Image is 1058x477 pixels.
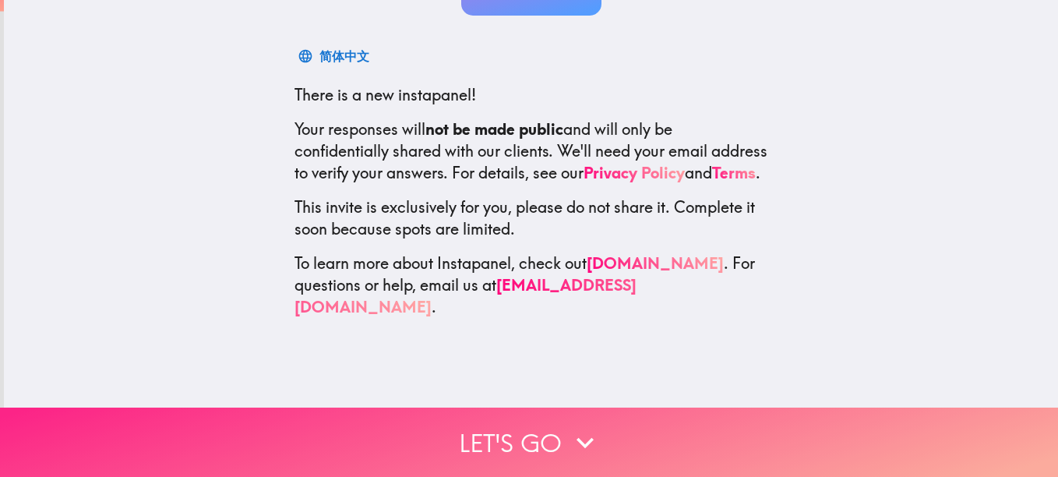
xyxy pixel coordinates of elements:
p: Your responses will and will only be confidentially shared with our clients. We'll need your emai... [294,118,768,184]
p: This invite is exclusively for you, please do not share it. Complete it soon because spots are li... [294,196,768,240]
button: 简体中文 [294,41,376,72]
b: not be made public [425,119,563,139]
p: To learn more about Instapanel, check out . For questions or help, email us at . [294,253,768,318]
div: 简体中文 [319,45,369,67]
a: [EMAIL_ADDRESS][DOMAIN_NAME] [294,275,637,316]
a: Terms [712,163,756,182]
a: [DOMAIN_NAME] [587,253,724,273]
a: Privacy Policy [584,163,685,182]
span: There is a new instapanel! [294,85,476,104]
